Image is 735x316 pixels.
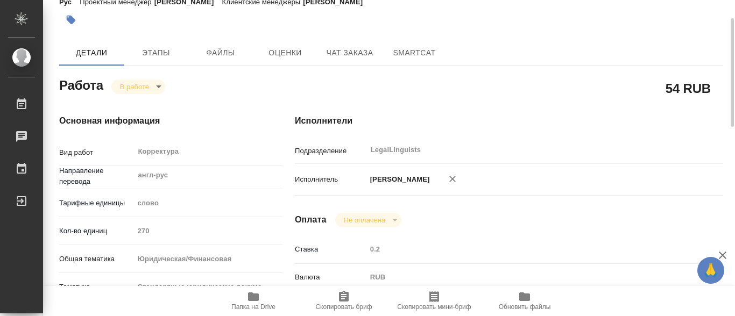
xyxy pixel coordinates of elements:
[259,46,311,60] span: Оценки
[341,216,388,225] button: Не оплачена
[479,286,570,316] button: Обновить файлы
[295,272,366,283] p: Валюта
[59,147,133,158] p: Вид работ
[295,114,723,127] h4: Исполнители
[133,194,282,212] div: слово
[231,303,275,311] span: Папка на Drive
[366,174,430,185] p: [PERSON_NAME]
[195,46,246,60] span: Файлы
[666,79,711,97] h2: 54 RUB
[324,46,376,60] span: Чат заказа
[66,46,117,60] span: Детали
[697,257,724,284] button: 🙏
[315,303,372,311] span: Скопировать бриф
[133,250,282,268] div: Юридическая/Финансовая
[295,146,366,156] p: Подразделение
[133,278,282,296] div: Стандартные юридические документы, договоры, уставы
[441,167,464,191] button: Удалить исполнителя
[366,241,688,257] input: Пустое поле
[295,174,366,185] p: Исполнитель
[299,286,389,316] button: Скопировать бриф
[397,303,471,311] span: Скопировать мини-бриф
[295,244,366,255] p: Ставка
[130,46,182,60] span: Этапы
[59,8,83,32] button: Добавить тэг
[208,286,299,316] button: Папка на Drive
[702,259,720,282] span: 🙏
[295,213,327,226] h4: Оплата
[389,286,479,316] button: Скопировать мини-бриф
[59,75,103,94] h2: Работа
[111,80,165,94] div: В работе
[117,82,152,91] button: В работе
[59,254,133,264] p: Общая тематика
[59,198,133,209] p: Тарифные единицы
[133,223,282,239] input: Пустое поле
[499,303,551,311] span: Обновить файлы
[59,114,252,127] h4: Основная информация
[335,213,401,227] div: В работе
[59,282,133,292] p: Тематика
[59,166,133,187] p: Направление перевода
[366,268,688,286] div: RUB
[59,226,133,236] p: Кол-во единиц
[388,46,440,60] span: SmartCat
